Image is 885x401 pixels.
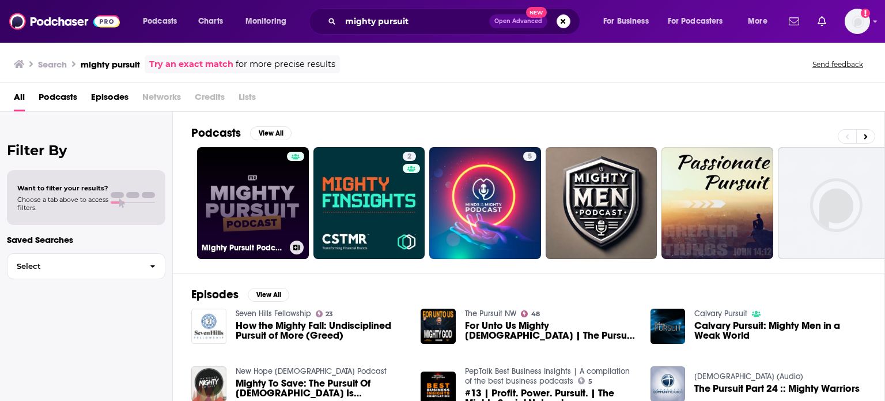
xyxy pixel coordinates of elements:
[149,58,233,71] a: Try an exact match
[7,234,165,245] p: Saved Searches
[9,10,120,32] img: Podchaser - Follow, Share and Rate Podcasts
[7,253,165,279] button: Select
[526,7,547,18] span: New
[421,309,456,344] img: For Unto Us Mighty God | The Pursuit | 12.16.24 | Jude Fouquier
[236,321,407,340] a: How the Mighty Fall: Undisciplined Pursuit of More (Greed)
[326,312,333,317] span: 23
[784,12,804,31] a: Show notifications dropdown
[7,263,141,270] span: Select
[603,13,649,29] span: For Business
[341,12,489,31] input: Search podcasts, credits, & more...
[91,88,128,111] a: Episodes
[81,59,140,70] h3: mighty pursuit
[143,13,177,29] span: Podcasts
[191,126,241,140] h2: Podcasts
[191,287,289,302] a: EpisodesView All
[650,309,686,344] img: Calvary Pursuit: Mighty Men in a Weak World
[845,9,870,34] button: Show profile menu
[250,126,292,140] button: View All
[320,8,591,35] div: Search podcasts, credits, & more...
[465,321,637,340] span: For Unto Us Mighty [DEMOGRAPHIC_DATA] | The Pursuit | [DATE] | [PERSON_NAME]
[191,287,239,302] h2: Episodes
[403,152,416,161] a: 2
[861,9,870,18] svg: Add a profile image
[236,58,335,71] span: for more precise results
[407,151,411,163] span: 2
[236,378,407,398] span: Mighty To Save: The Pursuit Of [DEMOGRAPHIC_DATA] Is Undeniable
[142,88,181,111] span: Networks
[694,372,803,381] a: Lafayette Community Church (Audio)
[489,14,547,28] button: Open AdvancedNew
[465,321,637,340] a: For Unto Us Mighty God | The Pursuit | 12.16.24 | Jude Fouquier
[528,151,532,163] span: 5
[313,147,425,259] a: 2
[748,13,767,29] span: More
[191,126,292,140] a: PodcastsView All
[195,88,225,111] span: Credits
[668,13,723,29] span: For Podcasters
[38,59,67,70] h3: Search
[17,196,108,212] span: Choose a tab above to access filters.
[236,366,387,376] a: New Hope Church Podcast
[17,184,108,192] span: Want to filter your results?
[531,312,540,317] span: 48
[236,309,311,318] a: Seven Hills Fellowship
[694,309,747,318] a: Calvary Pursuit
[578,377,592,384] a: 5
[316,310,334,317] a: 23
[191,12,230,31] a: Charts
[465,309,516,318] a: The Pursuit NW
[694,384,860,393] a: The Pursuit Part 24 :: Mighty Warriors
[595,12,663,31] button: open menu
[465,366,630,386] a: PepTalk Best Business Insights | A compilation of the best business podcasts
[236,378,407,398] a: Mighty To Save: The Pursuit Of God Is Undeniable
[809,59,867,69] button: Send feedback
[7,142,165,159] h2: Filter By
[660,12,740,31] button: open menu
[813,12,831,31] a: Show notifications dropdown
[202,243,285,253] h3: Mighty Pursuit Podcast
[845,9,870,34] span: Logged in as NickG
[237,12,301,31] button: open menu
[197,147,309,259] a: Mighty Pursuit Podcast
[523,152,536,161] a: 5
[248,288,289,302] button: View All
[14,88,25,111] a: All
[239,88,256,111] span: Lists
[135,12,192,31] button: open menu
[429,147,541,259] a: 5
[845,9,870,34] img: User Profile
[740,12,782,31] button: open menu
[39,88,77,111] a: Podcasts
[191,309,226,344] img: How the Mighty Fall: Undisciplined Pursuit of More (Greed)
[198,13,223,29] span: Charts
[694,321,866,340] a: Calvary Pursuit: Mighty Men in a Weak World
[245,13,286,29] span: Monitoring
[588,379,592,384] span: 5
[494,18,542,24] span: Open Advanced
[521,310,540,317] a: 48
